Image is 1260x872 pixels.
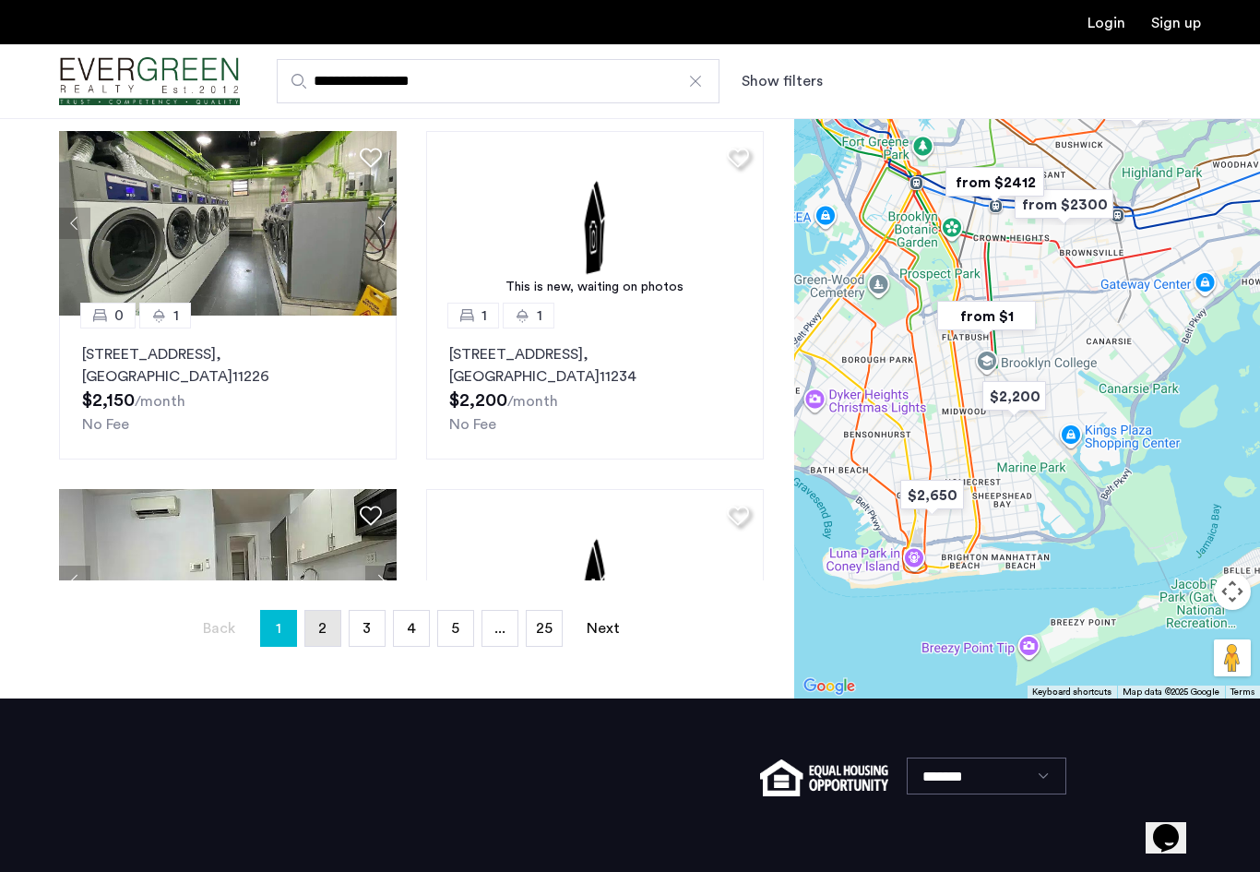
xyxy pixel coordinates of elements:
[435,278,755,297] div: This is new, waiting on photos
[585,611,622,646] a: Next
[276,614,281,643] span: 1
[426,131,764,316] a: This is new, waiting on photos
[449,343,741,388] p: [STREET_ADDRESS] 11234
[114,305,124,327] span: 0
[537,305,542,327] span: 1
[1032,686,1111,699] button: Keyboard shortcuts
[449,391,507,410] span: $2,200
[59,566,90,597] button: Previous apartment
[760,759,888,796] img: equal-housing.png
[59,610,764,647] nav: Pagination
[59,47,240,116] a: Cazamio Logo
[203,621,235,636] span: Back
[907,758,1066,794] select: Language select
[507,394,558,409] sub: /month
[318,621,327,636] span: 2
[59,489,397,674] img: 66a1adb6-6608-43dd-a245-dc7333f8b390_638901971345364416.jpeg
[1088,16,1125,30] a: Login
[1230,686,1254,699] a: Terms (opens in new tab)
[426,316,764,460] a: 11[STREET_ADDRESS], [GEOGRAPHIC_DATA]11234No Fee
[1151,16,1201,30] a: Registration
[1214,573,1251,610] button: Map camera controls
[82,417,129,432] span: No Fee
[277,59,719,103] input: Apartment Search
[451,621,459,636] span: 5
[365,208,397,239] button: Next apartment
[59,316,397,460] a: 01[STREET_ADDRESS], [GEOGRAPHIC_DATA]11226No Fee
[59,208,90,239] button: Previous apartment
[173,305,179,327] span: 1
[135,394,185,409] sub: /month
[1123,687,1219,697] span: Map data ©2025 Google
[481,305,487,327] span: 1
[59,131,397,316] img: 3_638327347627966048.jpeg
[1146,798,1205,854] iframe: chat widget
[799,675,860,699] img: Google
[931,154,1059,210] div: from $2412
[363,621,371,636] span: 3
[536,621,553,636] span: 25
[426,489,764,674] a: This is new, waiting on photos
[449,417,496,432] span: No Fee
[1000,176,1128,233] div: from $2300
[494,621,505,636] span: ...
[365,566,397,597] button: Next apartment
[82,343,374,388] p: [STREET_ADDRESS] 11226
[1090,78,1183,135] div: $2,800
[426,131,764,316] img: 2.gif
[82,391,135,410] span: $2,150
[922,288,1051,344] div: from $1
[1214,639,1251,676] button: Drag Pegman onto the map to open Street View
[742,70,823,92] button: Show or hide filters
[59,47,240,116] img: logo
[407,621,416,636] span: 4
[968,368,1061,424] div: $2,200
[886,467,979,523] div: $2,650
[799,675,860,699] a: Open this area in Google Maps (opens a new window)
[426,489,764,674] img: 2.gif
